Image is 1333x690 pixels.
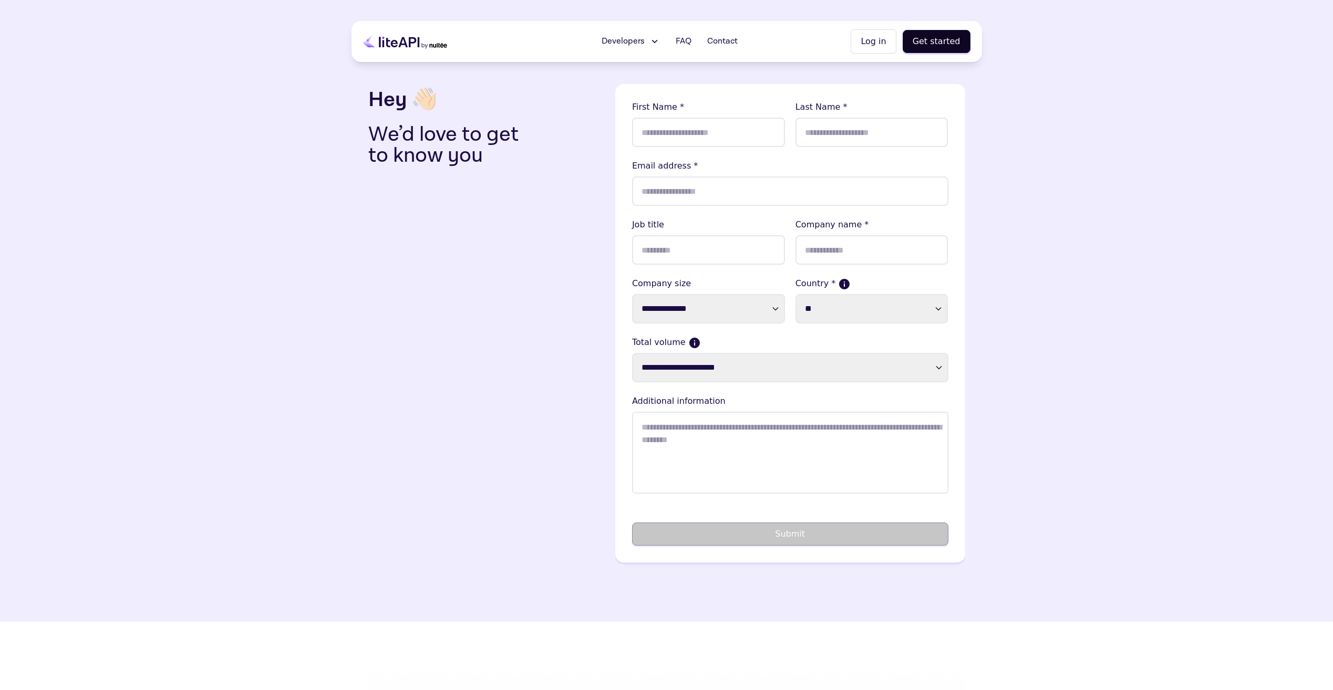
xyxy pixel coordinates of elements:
[903,30,970,53] button: Get started
[368,124,535,166] p: We’d love to get to know you
[595,31,666,52] button: Developers
[632,395,948,407] lable: Additional information
[690,338,699,348] button: Current monthly volume your business makes in USD
[707,35,738,48] span: Contact
[632,101,785,113] lable: First Name *
[840,279,849,289] button: If more than one country, please select where the majority of your sales come from.
[851,29,896,54] button: Log in
[632,336,948,349] label: Total volume
[795,218,948,231] lable: Company name *
[632,218,785,231] lable: Job title
[632,522,948,546] button: Submit
[701,31,744,52] a: Contact
[795,277,948,290] label: Country *
[602,35,645,48] span: Developers
[669,31,698,52] a: FAQ
[368,84,607,116] h3: Hey 👋🏻
[676,35,691,48] span: FAQ
[795,101,948,113] lable: Last Name *
[632,160,948,172] lable: Email address *
[632,277,785,290] label: Company size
